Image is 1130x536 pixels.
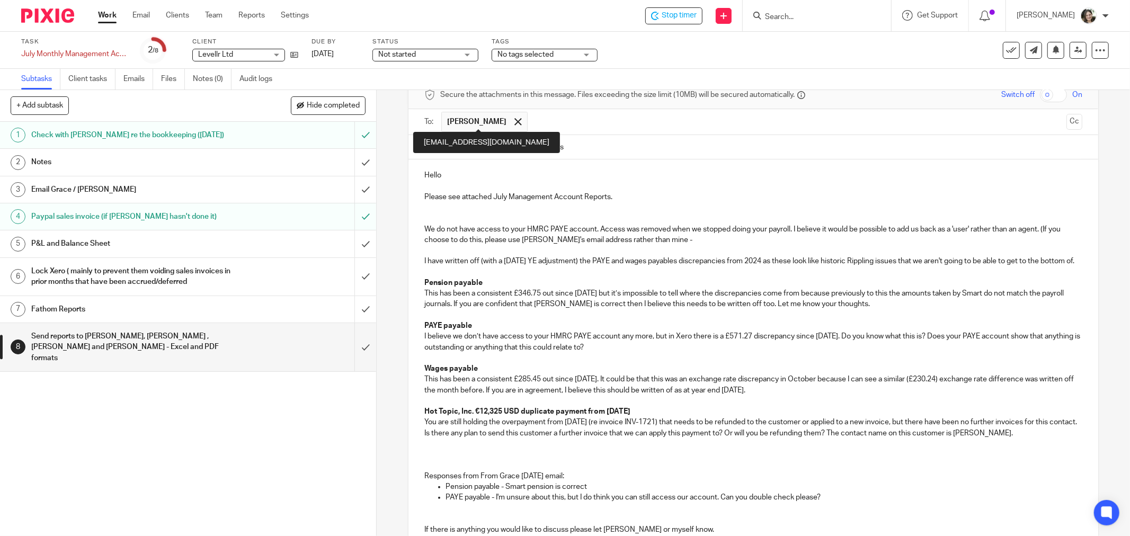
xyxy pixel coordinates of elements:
[917,12,958,19] span: Get Support
[424,170,1082,181] p: Hello
[1080,7,1097,24] img: barbara-raine-.jpg
[192,38,298,46] label: Client
[123,69,153,90] a: Emails
[1017,10,1075,21] p: [PERSON_NAME]
[378,51,416,58] span: Not started
[424,408,630,415] strong: Hot Topic, Inc. €12,325 USD duplicate payment from [DATE]
[424,322,472,329] strong: PAYE payable
[198,51,233,58] span: Levellr Ltd
[31,236,240,252] h1: P&L and Balance Sheet
[424,374,1082,396] p: This has been a consistent £285.45 out since [DATE]. It could be that this was an exchange rate d...
[11,340,25,354] div: 8
[447,117,506,127] span: [PERSON_NAME]
[11,237,25,252] div: 5
[1066,114,1082,130] button: Cc
[98,10,117,21] a: Work
[424,117,436,127] label: To:
[446,492,1082,503] p: PAYE payable - I'm unsure about this, but I do think you can still access our account. Can you do...
[11,269,25,284] div: 6
[372,38,478,46] label: Status
[21,38,127,46] label: Task
[11,209,25,224] div: 4
[166,10,189,21] a: Clients
[11,302,25,317] div: 7
[153,48,158,53] small: /8
[31,328,240,366] h1: Send reports to [PERSON_NAME], [PERSON_NAME] , [PERSON_NAME] and [PERSON_NAME] - Excel and PDF fo...
[291,96,366,114] button: Hide completed
[31,127,240,143] h1: Check with [PERSON_NAME] re the bookkeeping ([DATE])
[11,128,25,142] div: 1
[31,209,240,225] h1: Paypal sales invoice (if [PERSON_NAME] hasn't done it)
[238,10,265,21] a: Reports
[31,301,240,317] h1: Fathom Reports
[424,417,1082,439] p: You are still holding the overpayment from [DATE] (re invoice INV-1721) that needs to be refunded...
[1001,90,1035,100] span: Switch off
[492,38,598,46] label: Tags
[307,102,360,110] span: Hide completed
[413,132,560,153] div: [EMAIL_ADDRESS][DOMAIN_NAME]
[148,44,158,56] div: 2
[312,38,359,46] label: Due by
[31,263,240,290] h1: Lock Xero ( mainly to prevent them voiding sales invoices in prior months that have been accrued/...
[68,69,115,90] a: Client tasks
[31,154,240,170] h1: Notes
[424,279,483,287] strong: Pension payable
[205,10,223,21] a: Team
[132,10,150,21] a: Email
[662,10,697,21] span: Stop timer
[764,13,859,22] input: Search
[424,192,1082,202] p: Please see attached July Management Account Reports.
[11,182,25,197] div: 3
[424,365,478,372] strong: Wages payable
[424,256,1082,278] p: I have written off (with a [DATE] YE adjustment) the PAYE and wages payables discrepancies from 2...
[645,7,702,24] div: Levellr Ltd - July Monthly Management Accounts - Levellr
[424,524,1082,535] p: If there is anything you would like to discuss please let [PERSON_NAME] or myself know.
[193,69,232,90] a: Notes (0)
[424,331,1082,353] p: I believe we don’t have access to your HMRC PAYE account any more, but in Xero there is a £571.27...
[281,10,309,21] a: Settings
[440,90,795,100] span: Secure the attachments in this message. Files exceeding the size limit (10MB) will be secured aut...
[424,288,1082,310] p: This has been a consistent £346.75 out since [DATE] but it’s impossible to tell where the discrep...
[11,96,69,114] button: + Add subtask
[21,8,74,23] img: Pixie
[1072,90,1082,100] span: On
[424,224,1082,246] p: We do not have access to your HMRC PAYE account. Access was removed when we stopped doing your pa...
[11,155,25,170] div: 2
[424,471,1082,481] p: Responses from From Grace [DATE] email:
[239,69,280,90] a: Audit logs
[161,69,185,90] a: Files
[31,182,240,198] h1: Email Grace / [PERSON_NAME]
[497,51,554,58] span: No tags selected
[446,481,1082,492] p: Pension payable - Smart pension is correct
[21,49,127,59] div: July Monthly Management Accounts - Levellr
[312,50,334,58] span: [DATE]
[21,69,60,90] a: Subtasks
